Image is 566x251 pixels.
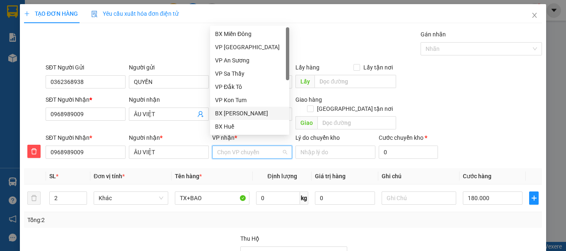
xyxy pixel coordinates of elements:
span: Giá trị hàng [315,173,346,179]
div: BX Phạm Văn Đồng [210,107,289,120]
span: Thu Hộ [240,235,259,242]
input: Dọc đường [314,75,396,88]
div: BX [PERSON_NAME] [215,109,284,118]
img: icon [91,11,98,17]
div: VP Đắk Tô [215,82,284,91]
span: Giao [295,116,317,129]
span: Giao hàng [295,96,322,103]
div: VP An Sương [215,56,284,65]
button: Close [523,4,546,27]
button: plus [529,191,539,205]
input: Dọc đường [317,116,396,129]
div: VP Sa Thầy [210,67,289,80]
div: Tổng: 2 [27,215,219,225]
div: VP [GEOGRAPHIC_DATA] [215,43,284,52]
span: Định lượng [267,173,297,179]
input: 0 [315,191,375,205]
span: Lấy hàng [295,64,319,71]
span: Cước hàng [463,173,491,179]
div: SĐT Người Nhận [46,95,126,104]
span: Khác [99,192,163,204]
span: plus [24,11,30,17]
button: delete [27,145,41,158]
button: delete [27,191,41,205]
div: BX Huế [215,122,284,131]
span: SL [49,173,56,179]
span: plus [530,195,538,201]
div: Người nhận [129,133,209,142]
span: Tên hàng [175,173,202,179]
input: Tên người nhận [129,146,209,159]
div: BX Miền Đông [215,29,284,38]
div: BX Huế [210,120,289,133]
span: delete [28,148,40,155]
div: VP Sa Thầy [215,69,284,78]
div: Người gửi [129,63,209,72]
span: Đơn vị tính [94,173,125,179]
span: TẠO ĐƠN HÀNG [24,10,78,17]
div: VP Kon Tum [210,93,289,107]
span: Lấy [295,75,314,88]
div: Người nhận [129,95,209,104]
span: close [531,12,538,19]
div: VP Kon Tum [215,96,284,105]
label: Gán nhãn [421,31,446,38]
div: SĐT Người Nhận [46,133,126,142]
input: VD: Bàn, Ghế [175,191,249,205]
span: user-add [197,111,204,117]
div: SĐT Người Gửi [46,63,126,72]
input: Lý do chuyển kho [295,146,375,159]
input: SĐT người nhận [46,146,126,159]
div: VP Đắk Tô [210,80,289,93]
span: Lấy tận nơi [360,63,396,72]
div: VP An Sương [210,54,289,67]
span: Yêu cầu xuất hóa đơn điện tử [91,10,179,17]
label: Lý do chuyển kho [295,134,340,141]
input: Ghi Chú [382,191,456,205]
span: kg [300,191,308,205]
span: VP nhận [212,134,235,141]
div: VP Đà Nẵng [210,41,289,54]
span: [GEOGRAPHIC_DATA] tận nơi [314,104,396,113]
div: Cước chuyển kho [379,133,438,142]
div: BX Miền Đông [210,27,289,41]
th: Ghi chú [378,168,460,184]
